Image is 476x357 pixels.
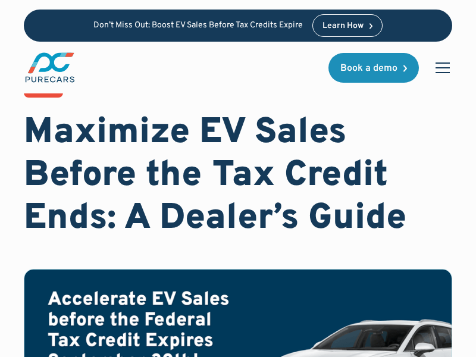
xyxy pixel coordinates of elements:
p: Don’t Miss Out: Boost EV Sales Before Tax Credits Expire [93,21,303,31]
img: purecars logo [24,51,76,84]
div: Book a demo [340,64,397,73]
a: Learn How [312,14,383,37]
h1: Maximize EV Sales Before the Tax Credit Ends: A Dealer’s Guide [24,112,452,240]
a: Book a demo [328,53,419,83]
div: Learn How [322,22,364,30]
a: main [24,51,76,84]
div: menu [428,54,452,82]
